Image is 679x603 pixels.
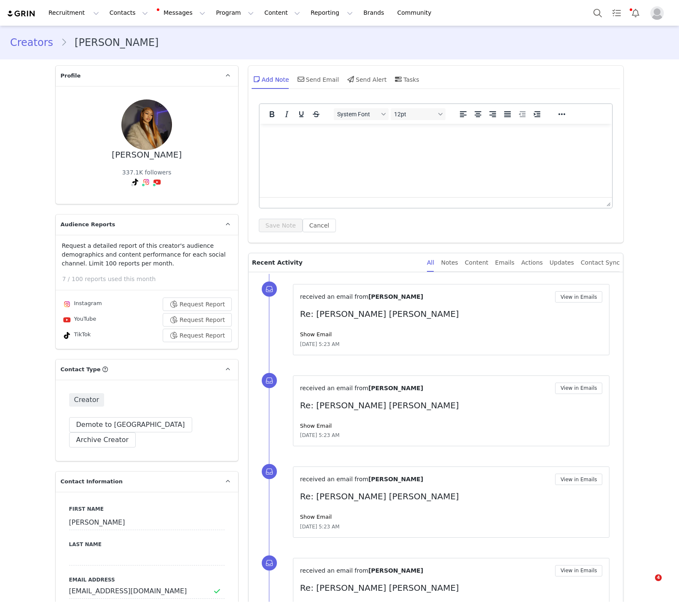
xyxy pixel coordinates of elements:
button: View in Emails [555,383,603,394]
button: View in Emails [555,291,603,303]
a: Creators [10,35,61,50]
p: Re: [PERSON_NAME] [PERSON_NAME] [300,490,603,503]
button: Cancel [303,219,336,232]
img: grin logo [7,10,36,18]
button: Profile [645,6,672,20]
span: Contact Information [61,477,123,486]
p: Recent Activity [252,253,420,272]
span: received an email from [300,293,368,300]
div: Send Alert [346,69,386,89]
button: Request Report [163,329,232,342]
div: TikTok [62,330,91,340]
button: Recruitment [43,3,104,22]
button: Italic [279,108,294,120]
p: 7 / 100 reports used this month [62,275,238,284]
p: Re: [PERSON_NAME] [PERSON_NAME] [300,308,603,320]
button: Font sizes [391,108,446,120]
span: Creator [69,393,105,407]
button: Justify [500,108,515,120]
span: received an email from [300,567,368,574]
div: YouTube [62,315,97,325]
div: Updates [550,253,574,272]
p: Re: [PERSON_NAME] [PERSON_NAME] [300,399,603,412]
input: Email Address [69,584,225,599]
button: Search [588,3,607,22]
button: Underline [294,108,309,120]
a: Show Email [300,423,332,429]
button: Archive Creator [69,432,136,448]
iframe: Intercom live chat [638,574,658,595]
div: Instagram [62,299,102,309]
button: Request Report [163,313,232,327]
span: System Font [337,111,378,118]
button: Save Note [259,219,303,232]
button: Contacts [105,3,153,22]
img: 38cc3d92-c97b-4998-8e1b-1c45e05750d3.jpg [121,99,172,150]
div: Press the Up and Down arrow keys to resize the editor. [603,198,612,208]
button: Demote to [GEOGRAPHIC_DATA] [69,417,192,432]
button: Messages [153,3,210,22]
label: Last Name [69,541,225,548]
span: [PERSON_NAME] [368,567,423,574]
span: Audience Reports [61,220,115,229]
span: [DATE] 5:23 AM [300,523,340,531]
div: Actions [521,253,543,272]
button: Reveal or hide additional toolbar items [555,108,569,120]
button: Notifications [626,3,645,22]
span: 4 [655,574,662,581]
span: [PERSON_NAME] [368,476,423,482]
span: Contact Type [61,365,101,374]
div: Contact Sync [581,253,620,272]
button: Strikethrough [309,108,323,120]
span: [PERSON_NAME] [368,293,423,300]
button: Content [259,3,305,22]
div: Tasks [393,69,419,89]
div: Content [465,253,488,272]
span: [DATE] 5:23 AM [300,340,340,348]
button: Align left [456,108,470,120]
button: Reporting [306,3,358,22]
span: [DATE] 5:23 AM [300,431,340,439]
img: placeholder-profile.jpg [650,6,664,20]
span: Profile [61,72,81,80]
label: Email Address [69,576,225,584]
span: received an email from [300,476,368,482]
button: View in Emails [555,474,603,485]
span: [PERSON_NAME] [368,385,423,391]
iframe: Rich Text Area [260,124,612,197]
a: Brands [358,3,392,22]
label: First Name [69,505,225,513]
button: Bold [265,108,279,120]
div: All [427,253,434,272]
div: Add Note [252,69,289,89]
p: Request a detailed report of this creator's audience demographics and content performance for eac... [62,241,232,268]
div: Emails [495,253,515,272]
button: Fonts [334,108,389,120]
img: instagram.svg [143,179,150,185]
div: 337.1K followers [122,168,172,177]
a: Show Email [300,331,332,338]
div: Notes [441,253,458,272]
button: Request Report [163,297,232,311]
div: Send Email [296,69,339,89]
button: Align right [486,108,500,120]
button: Program [211,3,259,22]
span: received an email from [300,385,368,391]
button: Decrease indent [515,108,529,120]
p: Re: [PERSON_NAME] [PERSON_NAME] [300,582,603,594]
span: 12pt [394,111,435,118]
img: instagram.svg [64,301,70,308]
button: View in Emails [555,565,603,576]
div: [PERSON_NAME] [112,150,182,160]
a: Show Email [300,514,332,520]
button: Increase indent [530,108,544,120]
a: Community [392,3,440,22]
button: Align center [471,108,485,120]
a: Tasks [607,3,626,22]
